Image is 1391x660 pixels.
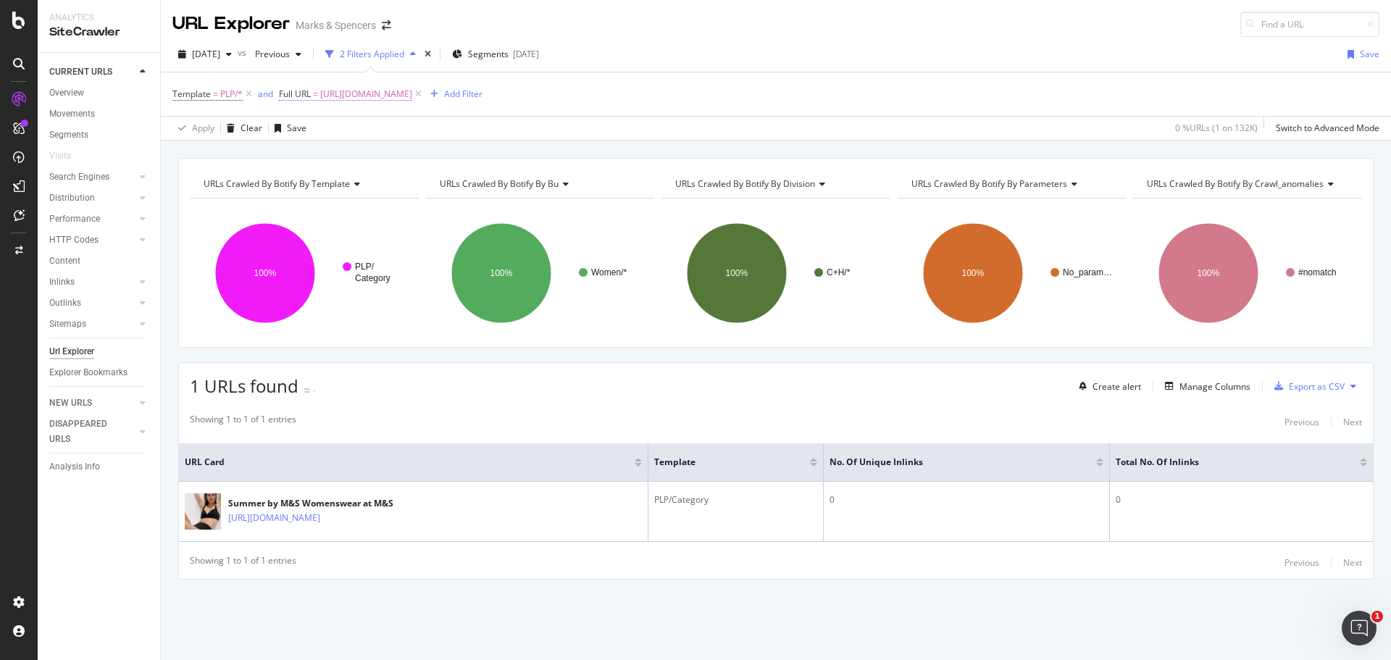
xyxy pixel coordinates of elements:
div: Add Filter [444,88,483,100]
button: Create alert [1073,375,1141,398]
div: Performance [49,212,100,227]
a: [URL][DOMAIN_NAME] [228,511,320,525]
a: Url Explorer [49,344,150,359]
text: No_param… [1063,267,1112,277]
div: Previous [1285,416,1319,428]
div: Inlinks [49,275,75,290]
iframe: Intercom live chat [1342,611,1377,646]
a: Overview [49,85,150,101]
a: Performance [49,212,135,227]
a: NEW URLS [49,396,135,411]
button: [DATE] [172,43,238,66]
a: Analysis Info [49,459,150,475]
button: Next [1343,413,1362,430]
button: Add Filter [425,85,483,103]
span: = [213,88,218,100]
div: Showing 1 to 1 of 1 entries [190,413,296,430]
div: HTTP Codes [49,233,99,248]
div: Explorer Bookmarks [49,365,128,380]
div: Overview [49,85,84,101]
div: URL Explorer [172,12,290,36]
text: C+H/* [827,267,851,277]
span: Template [172,88,211,100]
div: Sitemaps [49,317,86,332]
button: and [258,87,273,101]
span: URLs Crawled By Botify By crawl_anomalies [1147,177,1324,190]
div: arrow-right-arrow-left [382,20,390,30]
input: Find a URL [1240,12,1379,37]
text: PLP/ [355,262,375,272]
div: Next [1343,556,1362,569]
div: times [422,47,434,62]
button: Previous [249,43,307,66]
svg: A chart. [190,210,419,336]
span: Previous [249,48,290,60]
h4: URLs Crawled By Botify By crawl_anomalies [1144,172,1349,196]
h4: URLs Crawled By Botify By division [672,172,877,196]
div: Save [287,122,306,134]
span: 1 URLs found [190,374,298,398]
button: Export as CSV [1269,375,1345,398]
div: Create alert [1093,380,1141,393]
span: URLs Crawled By Botify By parameters [911,177,1067,190]
div: Manage Columns [1179,380,1250,393]
div: - [313,384,316,396]
span: Full URL [279,88,311,100]
a: Segments [49,128,150,143]
div: SiteCrawler [49,24,149,41]
a: Distribution [49,191,135,206]
span: 2025 Oct. 11th [192,48,220,60]
button: Segments[DATE] [446,43,545,66]
span: Total No. of Inlinks [1116,456,1338,469]
div: 0 [1116,493,1367,506]
div: Visits [49,149,71,164]
span: URL Card [185,456,631,469]
span: vs [238,46,249,59]
button: Previous [1285,554,1319,572]
span: [URL][DOMAIN_NAME] [320,84,412,104]
a: Content [49,254,150,269]
button: Switch to Advanced Mode [1270,117,1379,140]
div: Save [1360,48,1379,60]
div: 2 Filters Applied [340,48,404,60]
div: NEW URLS [49,396,92,411]
div: Showing 1 to 1 of 1 entries [190,554,296,572]
a: HTTP Codes [49,233,135,248]
div: [DATE] [513,48,539,60]
div: Distribution [49,191,95,206]
div: Switch to Advanced Mode [1276,122,1379,134]
h4: URLs Crawled By Botify By parameters [908,172,1114,196]
div: Outlinks [49,296,81,311]
a: Search Engines [49,170,135,185]
button: 2 Filters Applied [319,43,422,66]
button: Save [1342,43,1379,66]
div: DISAPPEARED URLS [49,417,122,447]
button: Clear [221,117,262,140]
a: Explorer Bookmarks [49,365,150,380]
svg: A chart. [426,210,655,336]
div: Search Engines [49,170,109,185]
span: URLs Crawled By Botify By template [204,177,350,190]
button: Next [1343,554,1362,572]
div: Movements [49,106,95,122]
span: = [313,88,318,100]
span: Segments [468,48,509,60]
div: Clear [241,122,262,134]
div: Analysis Info [49,459,100,475]
a: Inlinks [49,275,135,290]
div: and [258,88,273,100]
div: Analytics [49,12,149,24]
text: #nomatch [1298,267,1337,277]
span: No. of Unique Inlinks [830,456,1074,469]
div: Segments [49,128,88,143]
a: Outlinks [49,296,135,311]
svg: A chart. [898,210,1127,336]
text: 100% [961,268,984,278]
div: Marks & Spencers [296,18,376,33]
text: 100% [490,268,512,278]
div: Apply [192,122,214,134]
text: 100% [726,268,748,278]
